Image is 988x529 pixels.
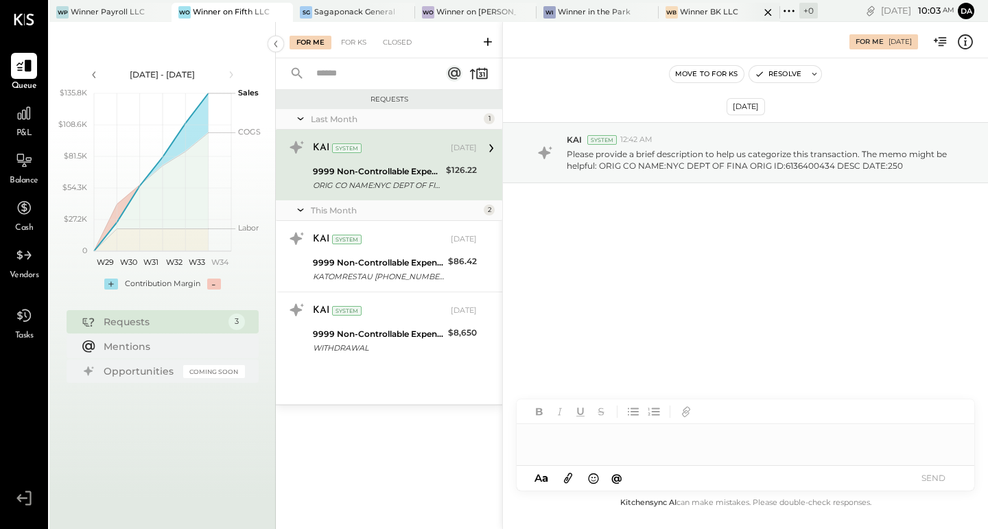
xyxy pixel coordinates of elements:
div: Winner on [PERSON_NAME] [436,7,517,18]
div: 9999 Non-Controllable Expenses:Other Income and Expenses:To be Classified [313,165,442,178]
div: Contribution Margin [125,279,200,290]
div: 9999 Non-Controllable Expenses:Other Income and Expenses:To be Classified [313,256,444,270]
text: $135.8K [60,88,87,97]
div: For Me [290,36,331,49]
button: @ [607,469,626,486]
div: System [332,235,362,244]
div: WB [666,6,678,19]
div: + [104,279,118,290]
button: Resolve [749,66,807,82]
a: P&L [1,100,47,140]
div: For Me [856,37,884,47]
span: 12:42 AM [620,134,652,145]
div: copy link [864,3,878,18]
div: [DATE] [727,98,765,115]
div: System [332,143,362,153]
div: Sagaponack General Store [314,7,395,18]
text: COGS [238,127,261,137]
text: W31 [143,257,158,267]
a: Queue [1,53,47,93]
div: For KS [334,36,373,49]
div: [DATE] - [DATE] [104,69,221,80]
text: W29 [97,257,114,267]
span: KAI [567,134,582,145]
div: Coming Soon [183,365,245,378]
text: 0 [82,246,87,255]
text: W33 [189,257,205,267]
button: da [958,3,974,19]
text: $54.3K [62,183,87,192]
div: 9999 Non-Controllable Expenses:Other Income and Expenses:To be Classified [313,327,444,341]
button: Move to for ks [670,66,744,82]
div: SG [300,6,312,19]
div: [DATE] [451,143,477,154]
span: Queue [12,80,37,93]
span: a [542,471,548,484]
div: [DATE] [881,4,954,17]
span: P&L [16,128,32,140]
button: Underline [572,403,589,421]
div: Requests [104,315,222,329]
button: SEND [906,469,961,487]
div: Mentions [104,340,238,353]
p: Please provide a brief description to help us categorize this transaction. The memo might be help... [567,148,956,172]
div: [DATE] [451,305,477,316]
div: Wo [178,6,191,19]
div: $86.42 [448,255,477,268]
div: $126.22 [446,163,477,177]
div: ORIG CO NAME:NYC DEPT OF FINA ORIG ID:6136400434 DESC DATE:250 [313,178,442,192]
div: - [207,279,221,290]
div: This Month [311,204,480,216]
span: Cash [15,222,33,235]
button: Add URL [677,403,695,421]
text: Sales [238,88,259,97]
a: Tasks [1,303,47,342]
div: Requests [283,95,495,104]
button: Ordered List [645,403,663,421]
div: KAI [313,141,329,155]
div: WITHDRAWAL [313,341,444,355]
button: Bold [530,403,548,421]
div: Winner Payroll LLC [71,7,145,18]
div: System [332,306,362,316]
text: $108.6K [58,119,87,129]
text: $81.5K [64,151,87,161]
div: Winner in the Park [558,7,631,18]
button: Strikethrough [592,403,610,421]
span: 10 : 03 [913,4,941,17]
div: 2 [484,204,495,215]
div: Wi [543,6,556,19]
span: Vendors [10,270,39,282]
div: KATOMRESTAU [PHONE_NUMBER] [GEOGRAPHIC_DATA] 08/05 [313,270,444,283]
div: KAI [313,233,329,246]
text: W34 [211,257,228,267]
text: $27.2K [64,214,87,224]
text: W30 [119,257,137,267]
div: + 0 [799,3,818,19]
span: @ [611,471,622,484]
text: W32 [165,257,182,267]
div: $8,650 [448,326,477,340]
button: Italic [551,403,569,421]
span: am [943,5,954,15]
div: Winner BK LLC [680,7,738,18]
button: Aa [530,471,552,486]
span: Balance [10,175,38,187]
div: Opportunities [104,364,176,378]
div: WP [56,6,69,19]
a: Vendors [1,242,47,282]
div: [DATE] [451,234,477,245]
div: 3 [228,314,245,330]
div: KAI [313,304,329,318]
div: Closed [376,36,419,49]
div: 1 [484,113,495,124]
button: Unordered List [624,403,642,421]
div: Last Month [311,113,480,125]
div: Winner on Fifth LLC [193,7,270,18]
div: System [587,135,617,145]
a: Balance [1,148,47,187]
span: Tasks [15,330,34,342]
text: Labor [238,223,259,233]
a: Cash [1,195,47,235]
div: Wo [422,6,434,19]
